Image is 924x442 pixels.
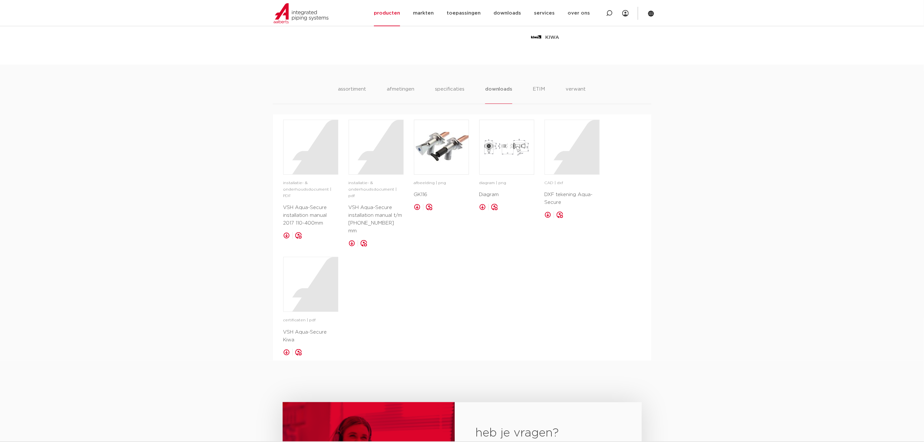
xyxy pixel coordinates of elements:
[414,191,469,199] p: GK116
[349,204,404,235] p: VSH Aqua-Secure installation manual t/m [PHONE_NUMBER] mm
[283,204,338,227] p: VSH Aqua-Secure installation manual 2017 110-400mm
[545,34,559,41] p: KIWA
[479,120,534,175] a: image for Diagram
[283,328,338,344] p: VSH Aqua-Secure Kiwa
[533,85,545,104] li: ETIM
[479,180,534,186] p: diagram | png
[349,180,404,199] p: installatie- & onderhoudsdocument | pdf
[414,120,469,175] a: image for GK116
[485,85,512,104] li: downloads
[475,425,621,441] h2: heb je vragen?
[545,180,600,186] p: CAD | dxf
[338,85,366,104] li: assortiment
[545,191,600,206] p: DXF tekening Aqua-Secure
[530,31,543,44] img: KIWA
[435,85,464,104] li: specificaties
[283,317,338,324] p: certificaten | pdf
[566,85,586,104] li: verwant
[283,180,338,199] p: installatie- & onderhoudsdocument | PDF
[414,180,469,186] p: afbeelding | png
[480,120,534,174] img: image for Diagram
[479,191,534,199] p: Diagram
[414,120,469,174] img: image for GK116
[387,85,414,104] li: afmetingen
